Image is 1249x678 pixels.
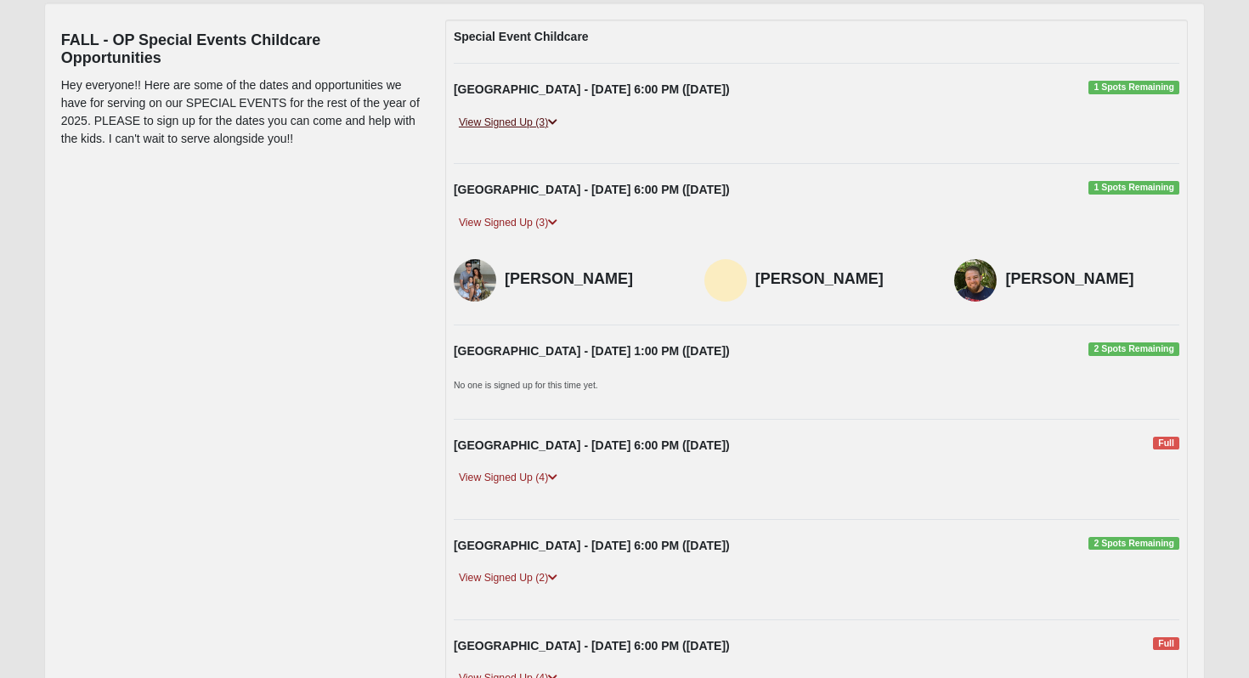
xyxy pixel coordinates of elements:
h4: FALL - OP Special Events Childcare Opportunities [61,31,420,68]
span: 2 Spots Remaining [1088,537,1179,551]
strong: [GEOGRAPHIC_DATA] - [DATE] 6:00 PM ([DATE]) [454,639,730,653]
span: 1 Spots Remaining [1088,181,1179,195]
small: No one is signed up for this time yet. [454,380,598,390]
img: Madison Edwards [454,259,496,302]
span: Full [1153,637,1179,651]
span: Full [1153,437,1179,450]
strong: [GEOGRAPHIC_DATA] - [DATE] 1:00 PM ([DATE]) [454,344,730,358]
a: View Signed Up (4) [454,469,562,487]
span: 2 Spots Remaining [1088,342,1179,356]
span: 1 Spots Remaining [1088,81,1179,94]
a: View Signed Up (3) [454,114,562,132]
img: Brianna Hicks [704,259,747,302]
h4: [PERSON_NAME] [505,270,679,289]
a: View Signed Up (2) [454,569,562,587]
a: View Signed Up (3) [454,214,562,232]
img: Ryan Baker [954,259,997,302]
strong: [GEOGRAPHIC_DATA] - [DATE] 6:00 PM ([DATE]) [454,438,730,452]
strong: [GEOGRAPHIC_DATA] - [DATE] 6:00 PM ([DATE]) [454,539,730,552]
strong: [GEOGRAPHIC_DATA] - [DATE] 6:00 PM ([DATE]) [454,183,730,196]
strong: [GEOGRAPHIC_DATA] - [DATE] 6:00 PM ([DATE]) [454,82,730,96]
p: Hey everyone!! Here are some of the dates and opportunities we have for serving on our SPECIAL EV... [61,76,420,148]
h4: [PERSON_NAME] [1005,270,1179,289]
strong: Special Event Childcare [454,30,589,43]
h4: [PERSON_NAME] [755,270,930,289]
